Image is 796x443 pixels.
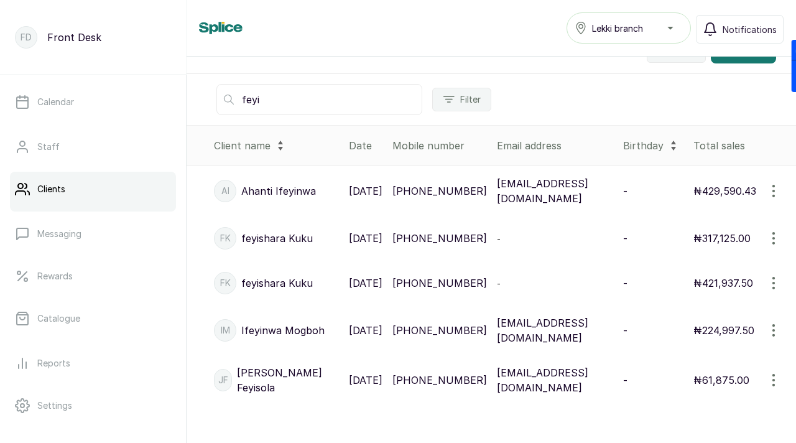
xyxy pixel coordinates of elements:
[392,373,487,388] p: [PHONE_NUMBER]
[497,278,501,289] span: -
[220,232,231,245] p: fK
[460,93,481,106] span: Filter
[221,324,230,337] p: IM
[237,365,338,395] p: [PERSON_NAME] Feyisola
[241,184,316,198] p: Ahanti Ifeyinwa
[497,365,613,395] p: [EMAIL_ADDRESS][DOMAIN_NAME]
[497,176,613,206] p: [EMAIL_ADDRESS][DOMAIN_NAME]
[567,12,691,44] button: Lekki branch
[37,312,80,325] p: Catalogue
[37,270,73,282] p: Rewards
[623,323,627,338] p: -
[214,136,339,156] div: Client name
[10,346,176,381] a: Reports
[497,138,613,153] div: Email address
[37,96,74,108] p: Calendar
[241,323,325,338] p: Ifeyinwa Mogboh
[10,301,176,336] a: Catalogue
[693,184,756,198] p: ₦429,590.43
[497,233,501,244] span: -
[693,276,753,291] p: ₦421,937.50
[693,231,751,246] p: ₦317,125.00
[241,231,313,246] p: feyishara Kuku
[623,136,683,156] div: Birthday
[349,276,382,291] p: [DATE]
[693,138,791,153] div: Total sales
[592,22,643,35] span: Lekki branch
[218,374,228,386] p: JF
[241,276,313,291] p: feyishara Kuku
[723,23,777,36] span: Notifications
[693,323,754,338] p: ₦224,997.50
[392,323,487,338] p: [PHONE_NUMBER]
[221,185,229,197] p: AI
[349,231,382,246] p: [DATE]
[37,399,72,412] p: Settings
[10,85,176,119] a: Calendar
[497,315,613,345] p: [EMAIL_ADDRESS][DOMAIN_NAME]
[10,172,176,207] a: Clients
[349,373,382,388] p: [DATE]
[349,138,382,153] div: Date
[623,276,627,291] p: -
[623,373,627,388] p: -
[349,323,382,338] p: [DATE]
[696,15,784,44] button: Notifications
[21,31,32,44] p: FD
[10,217,176,251] a: Messaging
[10,259,176,294] a: Rewards
[392,231,487,246] p: [PHONE_NUMBER]
[10,388,176,423] a: Settings
[623,184,627,198] p: -
[392,138,487,153] div: Mobile number
[693,373,749,388] p: ₦61,875.00
[216,84,422,115] input: Search
[392,276,487,291] p: [PHONE_NUMBER]
[37,357,70,370] p: Reports
[349,184,382,198] p: [DATE]
[47,30,101,45] p: Front Desk
[37,141,60,153] p: Staff
[37,183,65,195] p: Clients
[220,277,231,289] p: fK
[623,231,627,246] p: -
[37,228,81,240] p: Messaging
[392,184,487,198] p: [PHONE_NUMBER]
[432,88,491,111] button: Filter
[10,129,176,164] a: Staff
